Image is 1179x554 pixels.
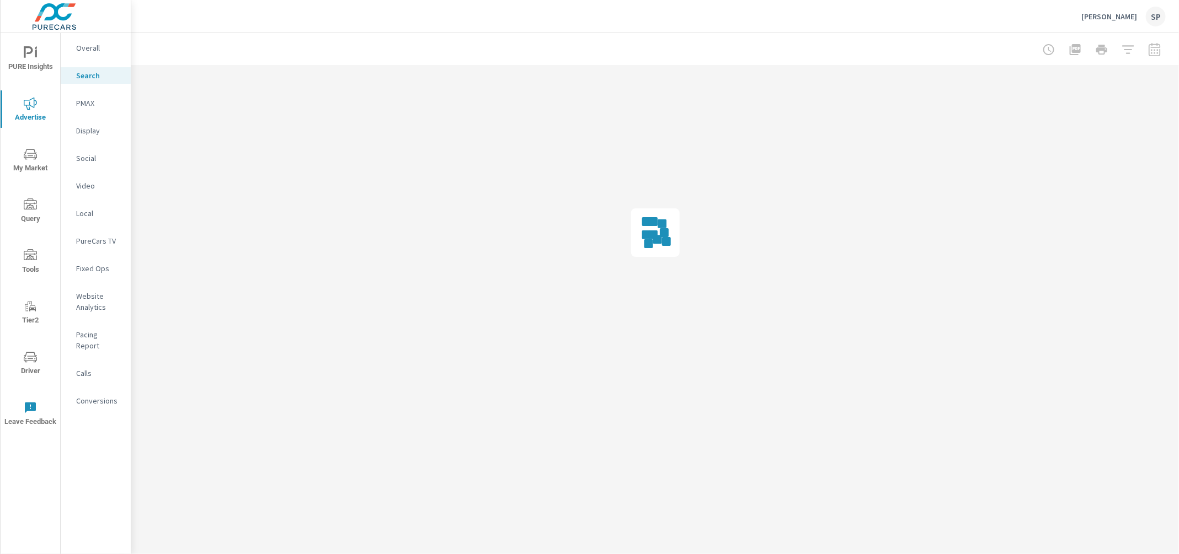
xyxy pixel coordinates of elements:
[1146,7,1166,26] div: SP
[61,178,131,194] div: Video
[61,326,131,354] div: Pacing Report
[61,392,131,409] div: Conversions
[1081,12,1137,21] p: [PERSON_NAME]
[4,198,57,225] span: Query
[1,33,60,439] div: nav menu
[61,150,131,166] div: Social
[76,395,122,406] p: Conversions
[4,148,57,175] span: My Market
[76,263,122,274] p: Fixed Ops
[4,401,57,428] span: Leave Feedback
[76,208,122,219] p: Local
[61,205,131,222] div: Local
[76,42,122,53] p: Overall
[76,125,122,136] p: Display
[4,46,57,73] span: PURE Insights
[76,98,122,109] p: PMAX
[61,67,131,84] div: Search
[61,122,131,139] div: Display
[61,288,131,315] div: Website Analytics
[76,70,122,81] p: Search
[61,233,131,249] div: PureCars TV
[76,291,122,313] p: Website Analytics
[61,365,131,381] div: Calls
[76,368,122,379] p: Calls
[4,300,57,327] span: Tier2
[76,235,122,246] p: PureCars TV
[76,180,122,191] p: Video
[61,260,131,277] div: Fixed Ops
[4,351,57,378] span: Driver
[61,95,131,111] div: PMAX
[4,249,57,276] span: Tools
[61,40,131,56] div: Overall
[76,329,122,351] p: Pacing Report
[76,153,122,164] p: Social
[4,97,57,124] span: Advertise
